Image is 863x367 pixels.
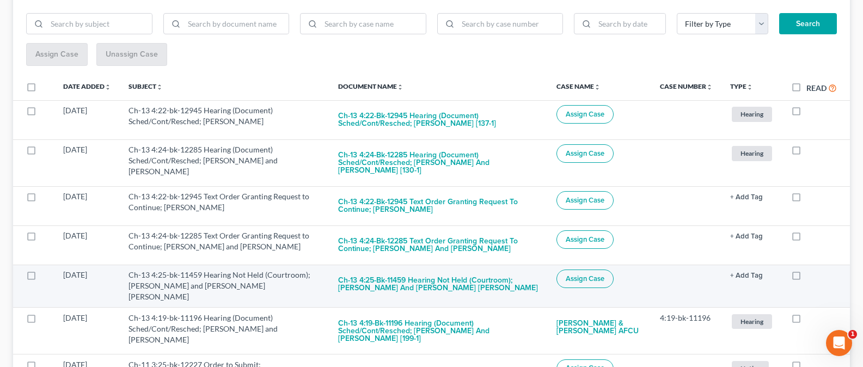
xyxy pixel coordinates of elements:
[54,265,120,307] td: [DATE]
[730,194,763,201] button: + Add Tag
[128,82,163,90] a: Subjectunfold_more
[156,84,163,90] i: unfold_more
[566,149,604,158] span: Assign Case
[730,230,774,241] a: + Add Tag
[120,139,329,186] td: Ch-13 4:24-bk-12285 Hearing (Document) Sched/Cont/Resched; [PERSON_NAME] and [PERSON_NAME]
[732,107,772,121] span: Hearing
[338,82,403,90] a: Document Nameunfold_more
[54,139,120,186] td: [DATE]
[54,225,120,265] td: [DATE]
[730,105,774,123] a: Hearing
[730,191,774,202] a: + Add Tag
[338,191,539,221] button: Ch-13 4:22-bk-12945 Text Order Granting Request to Continue; [PERSON_NAME]
[556,191,614,210] button: Assign Case
[746,84,753,90] i: unfold_more
[730,272,763,279] button: + Add Tag
[47,14,152,34] input: Search by subject
[556,270,614,288] button: Assign Case
[120,100,329,139] td: Ch-13 4:22-bk-12945 Hearing (Document) Sched/Cont/Resched; [PERSON_NAME]
[63,82,111,90] a: Date Addedunfold_more
[556,230,614,249] button: Assign Case
[595,14,665,34] input: Search by date
[556,313,642,342] a: [PERSON_NAME] & [PERSON_NAME] AFCU
[651,308,721,354] td: 4:19-bk-11196
[826,330,852,356] iframe: Intercom live chat
[779,13,837,35] button: Search
[54,308,120,354] td: [DATE]
[184,14,289,34] input: Search by document name
[54,186,120,225] td: [DATE]
[566,196,604,205] span: Assign Case
[105,84,111,90] i: unfold_more
[338,270,539,299] button: Ch-13 4:25-bk-11459 Hearing Not Held (Courtroom); [PERSON_NAME] and [PERSON_NAME] [PERSON_NAME]
[338,313,539,350] button: Ch-13 4:19-bk-11196 Hearing (Document) Sched/Cont/Resched; [PERSON_NAME] and [PERSON_NAME] [199-1]
[732,314,772,329] span: Hearing
[566,274,604,283] span: Assign Case
[458,14,563,34] input: Search by case number
[730,82,753,90] a: Typeunfold_more
[120,308,329,354] td: Ch-13 4:19-bk-11196 Hearing (Document) Sched/Cont/Resched; [PERSON_NAME] and [PERSON_NAME]
[338,230,539,260] button: Ch-13 4:24-bk-12285 Text Order Granting Request to Continue; [PERSON_NAME] and [PERSON_NAME]
[338,144,539,181] button: Ch-13 4:24-bk-12285 Hearing (Document) Sched/Cont/Resched; [PERSON_NAME] and [PERSON_NAME] [130-1]
[397,84,403,90] i: unfold_more
[806,82,827,94] label: Read
[732,146,772,161] span: Hearing
[321,14,426,34] input: Search by case name
[730,233,763,240] button: + Add Tag
[566,235,604,244] span: Assign Case
[556,144,614,163] button: Assign Case
[706,84,713,90] i: unfold_more
[54,100,120,139] td: [DATE]
[120,265,329,307] td: Ch-13 4:25-bk-11459 Hearing Not Held (Courtroom); [PERSON_NAME] and [PERSON_NAME] [PERSON_NAME]
[594,84,601,90] i: unfold_more
[730,144,774,162] a: Hearing
[848,330,857,339] span: 1
[566,110,604,119] span: Assign Case
[730,270,774,280] a: + Add Tag
[730,313,774,331] a: Hearing
[556,82,601,90] a: Case Nameunfold_more
[660,82,713,90] a: Case Numberunfold_more
[556,105,614,124] button: Assign Case
[120,225,329,265] td: Ch-13 4:24-bk-12285 Text Order Granting Request to Continue; [PERSON_NAME] and [PERSON_NAME]
[120,186,329,225] td: Ch-13 4:22-bk-12945 Text Order Granting Request to Continue; [PERSON_NAME]
[338,105,539,134] button: Ch-13 4:22-bk-12945 Hearing (Document) Sched/Cont/Resched; [PERSON_NAME] [137-1]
